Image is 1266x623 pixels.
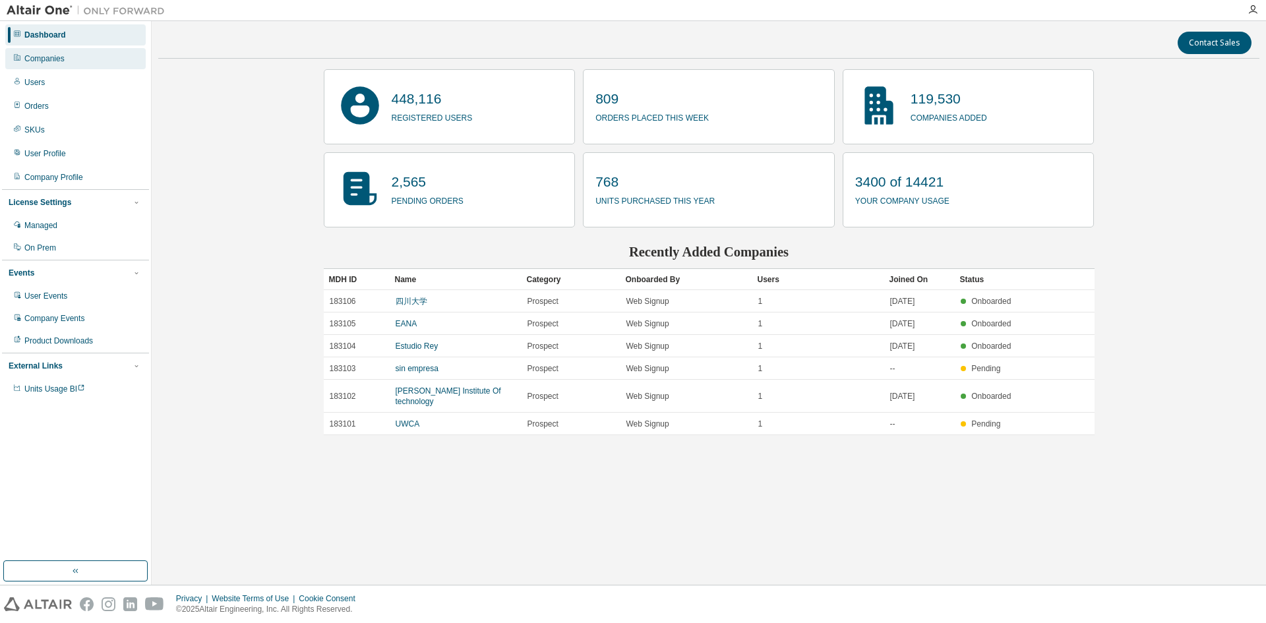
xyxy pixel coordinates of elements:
div: Users [758,269,879,290]
p: 768 [595,172,715,192]
div: Company Profile [24,172,83,183]
div: Companies [24,53,65,64]
p: registered users [392,109,473,124]
div: Product Downloads [24,336,93,346]
div: Cookie Consent [299,593,363,604]
span: Units Usage BI [24,384,85,394]
span: Web Signup [626,363,669,374]
img: youtube.svg [145,597,164,611]
p: 809 [595,89,709,109]
div: Joined On [889,269,950,290]
img: facebook.svg [80,597,94,611]
div: Category [527,269,615,290]
a: UWCA [396,419,420,429]
h2: Recently Added Companies [324,243,1095,260]
span: Prospect [527,318,558,329]
p: 3400 of 14421 [855,172,950,192]
span: [DATE] [890,391,915,401]
div: On Prem [24,243,56,253]
span: Pending [971,364,1000,373]
span: 1 [758,363,763,374]
p: 448,116 [392,89,473,109]
span: 183101 [330,419,356,429]
span: 183102 [330,391,356,401]
span: Onboarded [971,341,1011,351]
img: instagram.svg [102,597,115,611]
p: companies added [911,109,987,124]
a: sin empresa [396,364,438,373]
span: Web Signup [626,419,669,429]
p: orders placed this week [595,109,709,124]
img: altair_logo.svg [4,597,72,611]
span: 183105 [330,318,356,329]
span: -- [890,363,895,374]
img: Altair One [7,4,171,17]
p: units purchased this year [595,192,715,207]
span: [DATE] [890,341,915,351]
span: -- [890,419,895,429]
img: linkedin.svg [123,597,137,611]
div: External Links [9,361,63,371]
a: EANA [396,319,417,328]
div: License Settings [9,197,71,208]
span: Onboarded [971,392,1011,401]
span: Prospect [527,391,558,401]
a: Estudio Rey [396,341,438,351]
div: Dashboard [24,30,66,40]
div: Users [24,77,45,88]
p: © 2025 Altair Engineering, Inc. All Rights Reserved. [176,604,363,615]
span: 1 [758,341,763,351]
div: Events [9,268,34,278]
span: Prospect [527,419,558,429]
span: Web Signup [626,318,669,329]
span: 183103 [330,363,356,374]
div: User Events [24,291,67,301]
span: 1 [758,296,763,307]
span: Web Signup [626,296,669,307]
div: Website Terms of Use [212,593,299,604]
div: Privacy [176,593,212,604]
span: Onboarded [971,319,1011,328]
p: 2,565 [392,172,464,192]
div: SKUs [24,125,45,135]
span: Web Signup [626,341,669,351]
p: pending orders [392,192,464,207]
span: 1 [758,419,763,429]
p: your company usage [855,192,950,207]
span: Pending [971,419,1000,429]
button: Contact Sales [1178,32,1251,54]
p: 119,530 [911,89,987,109]
span: Web Signup [626,391,669,401]
span: 1 [758,391,763,401]
div: Onboarded By [626,269,747,290]
span: Prospect [527,341,558,351]
a: 四川大学 [396,297,427,306]
div: Orders [24,101,49,111]
span: Prospect [527,363,558,374]
span: Prospect [527,296,558,307]
div: User Profile [24,148,66,159]
span: Onboarded [971,297,1011,306]
a: [PERSON_NAME] Institute Of technology [396,386,501,406]
div: Managed [24,220,57,231]
span: [DATE] [890,296,915,307]
div: Name [395,269,516,290]
span: 183104 [330,341,356,351]
div: Status [960,269,1015,290]
span: 1 [758,318,763,329]
div: Company Events [24,313,84,324]
span: 183106 [330,296,356,307]
div: MDH ID [329,269,384,290]
span: [DATE] [890,318,915,329]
